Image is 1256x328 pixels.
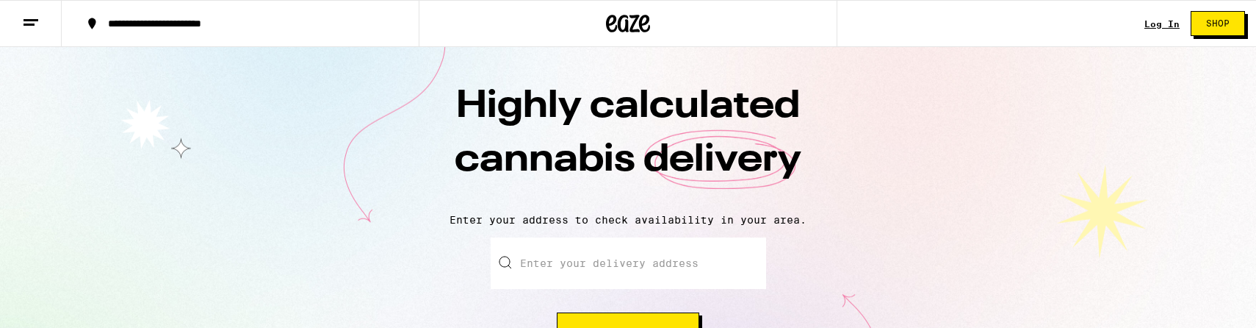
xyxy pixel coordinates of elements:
a: Log In [1144,19,1180,29]
button: Shop [1191,11,1245,36]
span: Shop [1206,19,1230,28]
h1: Highly calculated cannabis delivery [371,80,885,202]
input: Enter your delivery address [491,238,766,289]
a: Shop [1180,11,1256,36]
p: Enter your address to check availability in your area. [15,214,1241,226]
